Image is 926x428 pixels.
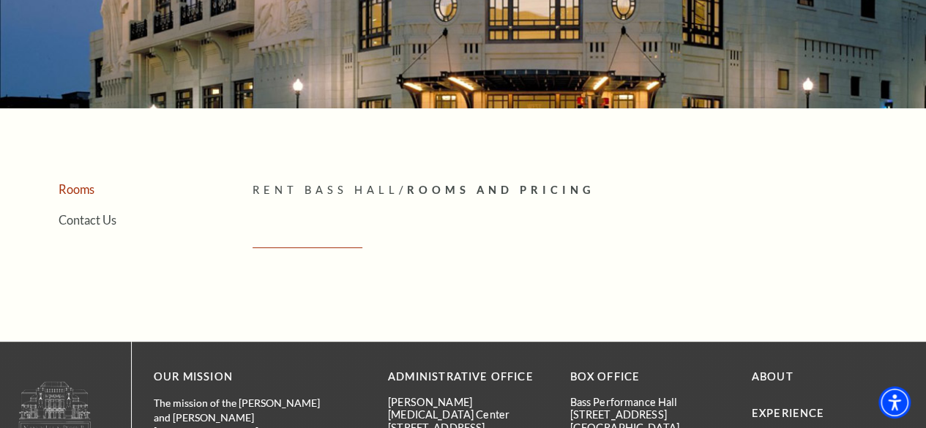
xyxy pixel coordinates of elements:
a: Experience [752,407,825,419]
p: BOX OFFICE [570,368,729,386]
p: Administrative Office [388,368,548,386]
span: Rooms And Pricing [407,184,595,196]
p: OUR MISSION [154,368,337,386]
a: Rooms [59,182,94,196]
p: [STREET_ADDRESS] [570,408,729,421]
p: Bass Performance Hall [570,396,729,408]
p: / [253,181,911,200]
span: Rent Bass Hall [253,184,399,196]
p: [PERSON_NAME][MEDICAL_DATA] Center [388,396,548,421]
a: About [752,370,794,383]
a: Contact Us [59,213,116,227]
div: Accessibility Menu [878,386,911,418]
